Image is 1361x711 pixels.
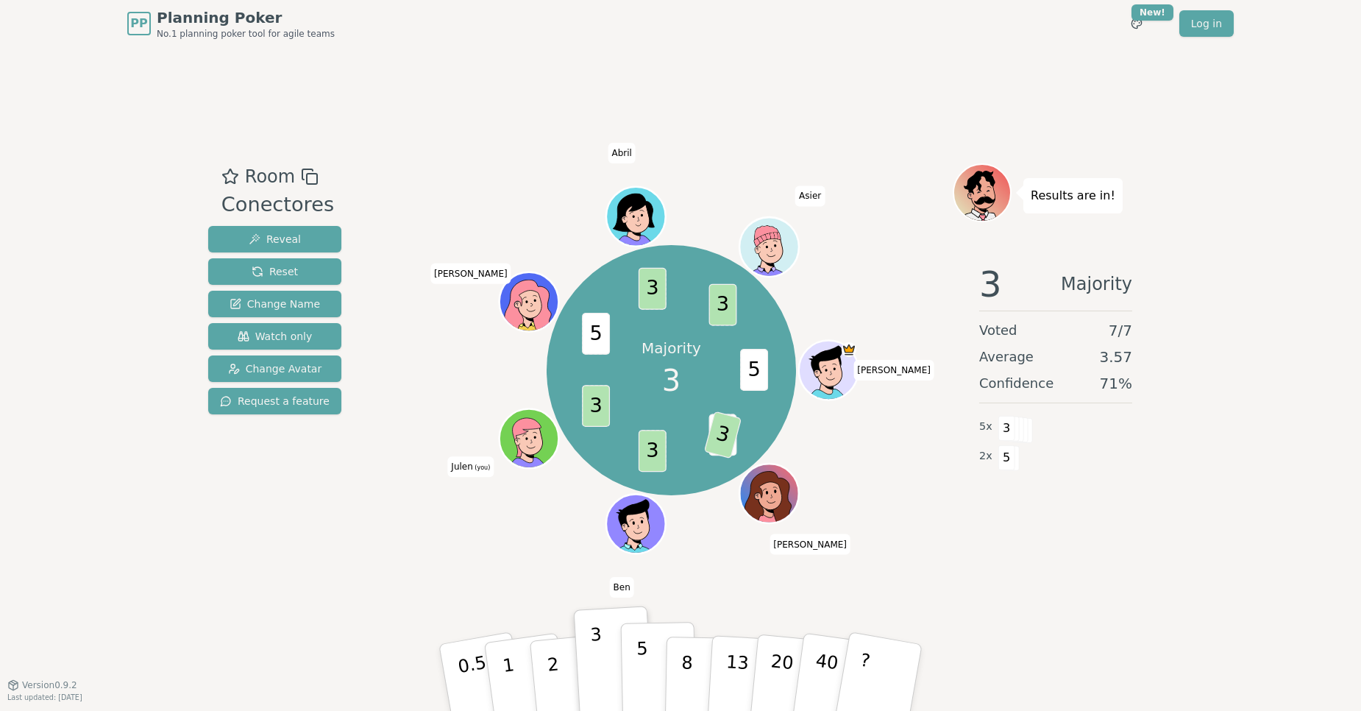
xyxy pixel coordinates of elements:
span: 5 x [979,419,992,435]
span: Version 0.9.2 [22,679,77,691]
span: 3.57 [1099,347,1132,367]
span: Request a feature [220,394,330,408]
span: PP [130,15,147,32]
span: 5 [741,349,769,391]
button: Change Name [208,291,341,317]
span: Click to change your name [770,534,850,555]
span: 3 [639,431,667,473]
p: 3 [590,624,606,704]
div: New! [1131,4,1173,21]
button: Watch only [208,323,341,350]
button: Reset [208,258,341,285]
span: 5 [583,313,611,355]
button: Change Avatar [208,355,341,382]
span: Planning Poker [157,7,335,28]
span: Average [979,347,1034,367]
a: PPPlanning PokerNo.1 planning poker tool for agile teams [127,7,335,40]
span: (you) [473,464,491,471]
span: 71 % [1100,373,1132,394]
span: 3 [583,386,611,428]
span: Confidence [979,373,1053,394]
div: Conectores [221,190,334,220]
p: Results are in! [1031,185,1115,206]
button: Version0.9.2 [7,679,77,691]
p: Majority [642,338,701,358]
span: Voted [979,320,1017,341]
span: Reset [252,264,298,279]
button: Reveal [208,226,341,252]
button: Add as favourite [221,163,239,190]
span: 7 / 7 [1109,320,1132,341]
span: Juan is the host [842,342,856,357]
span: 3 [662,358,680,403]
span: Click to change your name [853,360,934,381]
span: 3 [709,284,737,326]
span: Watch only [238,329,313,344]
span: Click to change your name [610,577,634,598]
button: Click to change your avatar [502,411,558,467]
span: Majority [1061,266,1132,302]
span: Change Avatar [228,361,322,376]
span: 3 [979,266,1002,302]
span: Change Name [230,297,320,311]
span: Click to change your name [795,185,825,206]
span: 3 [704,411,742,459]
span: 3 [639,268,667,310]
span: 2 x [979,448,992,464]
button: New! [1123,10,1150,37]
span: Click to change your name [608,143,635,163]
span: 5 [998,445,1015,470]
a: Log in [1179,10,1234,37]
span: 3 [998,416,1015,441]
span: Room [245,163,295,190]
span: Click to change your name [447,456,494,477]
span: Click to change your name [430,263,511,284]
span: Reveal [249,232,301,247]
button: Request a feature [208,388,341,414]
span: No.1 planning poker tool for agile teams [157,28,335,40]
span: Last updated: [DATE] [7,693,82,701]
